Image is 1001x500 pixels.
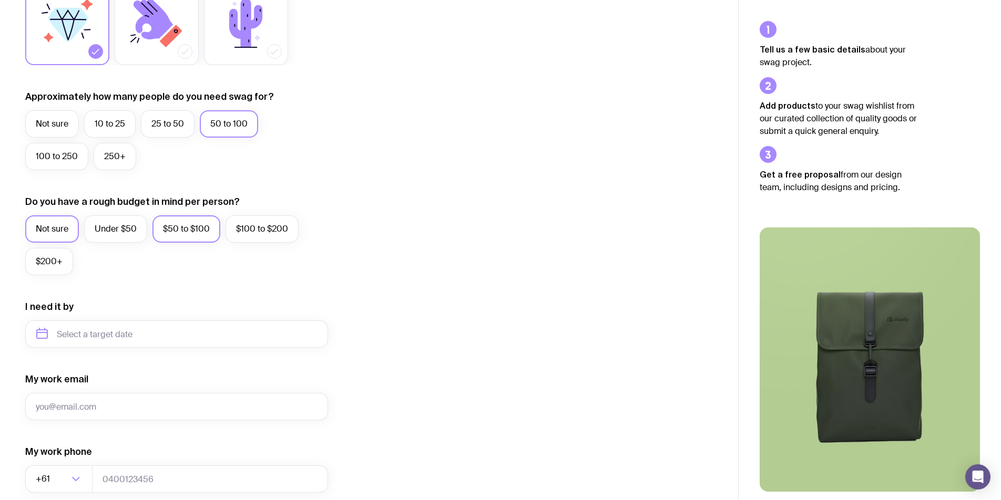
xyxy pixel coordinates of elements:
span: +61 [36,465,52,493]
p: about your swag project. [760,43,917,69]
label: 10 to 25 [84,110,136,138]
input: 0400123456 [92,465,328,493]
label: $100 to $200 [226,215,299,243]
div: Search for option [25,465,93,493]
input: you@email.com [25,393,328,420]
label: Approximately how many people do you need swag for? [25,90,274,103]
label: My work email [25,373,88,386]
label: $200+ [25,248,73,275]
label: $50 to $100 [152,215,220,243]
strong: Tell us a few basic details [760,45,865,54]
label: I need it by [25,300,74,313]
label: Do you have a rough budget in mind per person? [25,195,240,208]
p: to your swag wishlist from our curated collection of quality goods or submit a quick general enqu... [760,99,917,138]
label: Not sure [25,215,79,243]
label: 100 to 250 [25,143,88,170]
strong: Get a free proposal [760,170,841,179]
label: 250+ [94,143,136,170]
p: from our design team, including designs and pricing. [760,168,917,194]
label: My work phone [25,445,92,458]
div: Open Intercom Messenger [965,464,990,489]
label: 25 to 50 [141,110,195,138]
label: Not sure [25,110,79,138]
strong: Add products [760,101,815,110]
label: 50 to 100 [200,110,258,138]
input: Select a target date [25,320,328,348]
label: Under $50 [84,215,147,243]
input: Search for option [52,465,68,493]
